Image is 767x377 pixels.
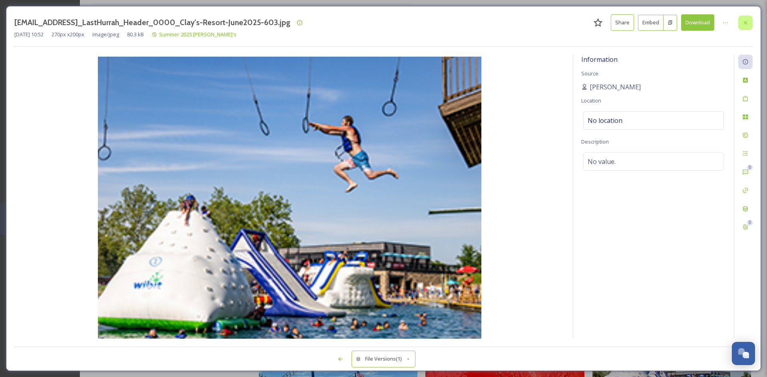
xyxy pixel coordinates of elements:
[581,138,609,145] span: Description
[747,165,753,170] div: 0
[14,17,290,28] h3: [EMAIL_ADDRESS]_LastHurrah_Header_0000_Clay's-Resort-June2025-603.jpg
[52,31,84,38] span: 270 px x 200 px
[732,342,755,365] button: Open Chat
[747,220,753,225] div: 0
[581,70,598,77] span: Source
[581,97,601,104] span: Location
[352,351,415,367] button: File Versions(1)
[638,15,664,31] button: Embed
[590,82,641,92] span: [PERSON_NAME]
[681,14,714,31] button: Download
[611,14,634,31] button: Share
[127,31,144,38] span: 80.3 kB
[92,31,119,38] span: image/jpeg
[588,116,622,125] span: No location
[588,157,616,166] span: No value.
[14,57,565,340] img: beaton%40northgateholdings.com-CLA_LastHurrah_Header_0000_Clay%27s-Resort-June2025-603.jpg
[14,31,44,38] span: [DATE] 10:52
[159,31,236,38] span: Summer 2025 [PERSON_NAME]'s
[581,55,618,64] span: Information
